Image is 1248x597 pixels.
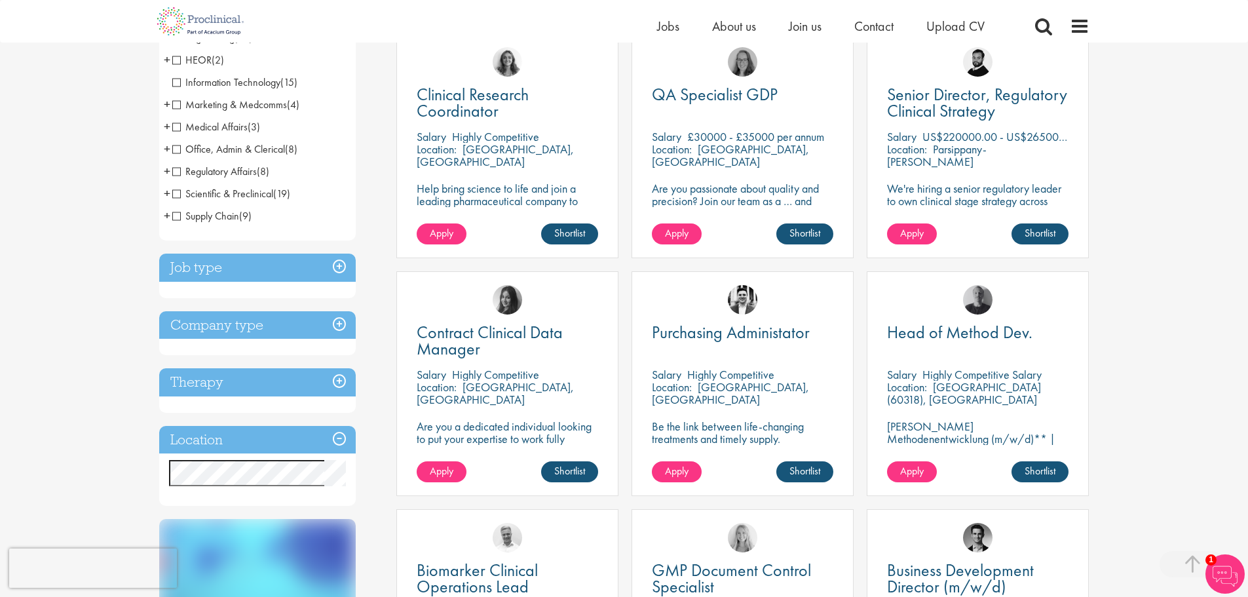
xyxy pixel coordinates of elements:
[248,120,260,134] span: (3)
[887,420,1068,482] p: [PERSON_NAME] Methodenentwicklung (m/w/d)** | Dauerhaft | Biowissenschaften | [GEOGRAPHIC_DATA] (...
[417,223,466,244] a: Apply
[164,50,170,69] span: +
[164,161,170,181] span: +
[652,87,833,103] a: QA Specialist GDP
[159,254,356,282] h3: Job type
[541,461,598,482] a: Shortlist
[164,139,170,159] span: +
[657,18,679,35] span: Jobs
[280,75,297,89] span: (15)
[887,129,917,144] span: Salary
[926,18,985,35] a: Upload CV
[652,562,833,595] a: GMP Document Control Specialist
[172,209,239,223] span: Supply Chain
[172,120,260,134] span: Medical Affairs
[172,142,297,156] span: Office, Admin & Clerical
[172,98,287,111] span: Marketing & Medcomms
[172,187,290,201] span: Scientific & Preclinical
[452,367,539,382] p: Highly Competitive
[652,142,692,157] span: Location:
[652,420,833,445] p: Be the link between life-changing treatments and timely supply.
[887,367,917,382] span: Salary
[887,142,927,157] span: Location:
[417,83,529,122] span: Clinical Research Coordinator
[172,75,280,89] span: Information Technology
[172,164,257,178] span: Regulatory Affairs
[887,87,1068,119] a: Senior Director, Regulatory Clinical Strategy
[417,379,457,395] span: Location:
[172,164,269,178] span: Regulatory Affairs
[922,367,1042,382] p: Highly Competitive Salary
[159,426,356,454] h3: Location
[172,98,299,111] span: Marketing & Medcomms
[652,83,778,106] span: QA Specialist GDP
[652,379,809,407] p: [GEOGRAPHIC_DATA], [GEOGRAPHIC_DATA]
[417,129,446,144] span: Salary
[963,47,993,77] a: Nick Walker
[285,142,297,156] span: (8)
[789,18,822,35] a: Join us
[172,53,224,67] span: HEOR
[159,311,356,339] h3: Company type
[417,321,563,360] span: Contract Clinical Data Manager
[417,562,598,595] a: Biomarker Clinical Operations Lead
[652,324,833,341] a: Purchasing Administator
[417,367,446,382] span: Salary
[159,368,356,396] div: Therapy
[887,223,937,244] a: Apply
[728,523,757,552] a: Shannon Briggs
[712,18,756,35] span: About us
[854,18,894,35] span: Contact
[164,117,170,136] span: +
[164,94,170,114] span: +
[417,142,574,169] p: [GEOGRAPHIC_DATA], [GEOGRAPHIC_DATA]
[963,285,993,315] img: Felix Zimmer
[417,87,598,119] a: Clinical Research Coordinator
[417,142,457,157] span: Location:
[887,142,998,194] p: Parsippany-[PERSON_NAME][GEOGRAPHIC_DATA], [GEOGRAPHIC_DATA]
[776,461,833,482] a: Shortlist
[887,379,1041,407] p: [GEOGRAPHIC_DATA] (60318), [GEOGRAPHIC_DATA]
[887,83,1067,122] span: Senior Director, Regulatory Clinical Strategy
[164,183,170,203] span: +
[887,379,927,395] span: Location:
[776,223,833,244] a: Shortlist
[493,523,522,552] a: Joshua Bye
[164,206,170,225] span: +
[887,321,1032,343] span: Head of Method Dev.
[963,523,993,552] a: Max Slevogt
[652,223,702,244] a: Apply
[1205,554,1245,594] img: Chatbot
[900,464,924,478] span: Apply
[239,209,252,223] span: (9)
[887,461,937,482] a: Apply
[652,182,833,232] p: Are you passionate about quality and precision? Join our team as a … and help ensure top-tier sta...
[652,461,702,482] a: Apply
[728,285,757,315] img: Edward Little
[652,129,681,144] span: Salary
[665,226,689,240] span: Apply
[417,379,574,407] p: [GEOGRAPHIC_DATA], [GEOGRAPHIC_DATA]
[9,549,177,588] iframe: reCAPTCHA
[1012,461,1068,482] a: Shortlist
[728,47,757,77] a: Ingrid Aymes
[900,226,924,240] span: Apply
[452,129,539,144] p: Highly Competitive
[1205,554,1217,566] span: 1
[652,379,692,395] span: Location:
[493,285,522,315] img: Heidi Hennigan
[172,209,252,223] span: Supply Chain
[652,367,681,382] span: Salary
[172,53,212,67] span: HEOR
[922,129,1245,144] p: US$220000.00 - US$265000 per annum + Highly Competitive Salary
[887,324,1068,341] a: Head of Method Dev.
[417,461,466,482] a: Apply
[273,187,290,201] span: (19)
[417,420,598,457] p: Are you a dedicated individual looking to put your expertise to work fully flexibly in a remote p...
[172,75,297,89] span: Information Technology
